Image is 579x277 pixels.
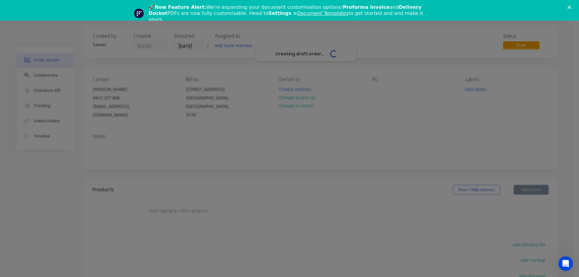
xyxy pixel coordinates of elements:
b: Settings > [268,10,349,16]
div: 🚀 We're expanding your document customisation options! and PDFs are now fully customisable. Head ... [149,4,436,23]
img: Profile image for Team [134,9,144,18]
b: Proforma Invoice [343,4,390,10]
b: New Feature Alert: [155,4,207,10]
iframe: Intercom live chat [558,256,573,271]
a: Document Templates [297,10,348,16]
div: Close [567,5,574,9]
b: Delivery Docket [149,4,422,16]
